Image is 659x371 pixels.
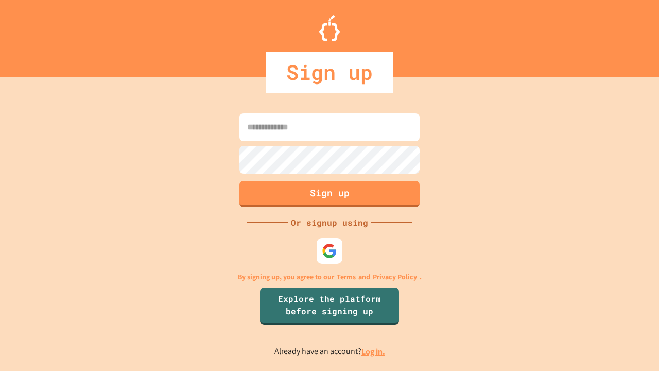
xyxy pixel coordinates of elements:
[322,243,337,259] img: google-icon.svg
[274,345,385,358] p: Already have an account?
[266,52,393,93] div: Sign up
[337,272,356,282] a: Terms
[260,288,399,325] a: Explore the platform before signing up
[319,15,340,41] img: Logo.svg
[361,346,385,357] a: Log in.
[373,272,417,282] a: Privacy Policy
[288,216,371,229] div: Or signup using
[238,272,422,282] p: By signing up, you agree to our and .
[239,181,420,207] button: Sign up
